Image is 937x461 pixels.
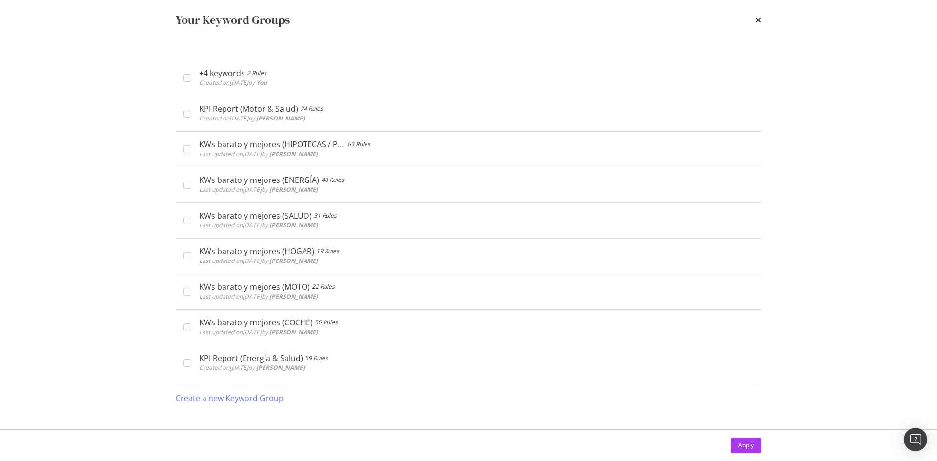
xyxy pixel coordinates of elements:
span: Created on [DATE] by [199,114,305,122]
div: KWs barato y mejores (SALUD) [199,211,312,220]
div: 59 Rules [305,353,328,363]
div: KWs barato y mejores (COCHE) [199,318,313,327]
b: [PERSON_NAME] [269,292,318,301]
div: Create a new Keyword Group [176,393,284,404]
span: Last updated on [DATE] by [199,292,318,301]
div: 2 Rules [247,68,266,78]
div: KPI Report (Energía & Salud) [199,353,303,363]
div: KWs barato y mejores (MOTO) [199,282,310,292]
div: KWs barato y mejores (ENERGÍA) [199,175,319,185]
b: [PERSON_NAME] [256,114,305,122]
button: Apply [731,438,761,453]
b: [PERSON_NAME] [269,221,318,229]
span: Created on [DATE] by [199,363,305,372]
div: Open Intercom Messenger [904,428,927,451]
div: 50 Rules [315,318,338,327]
b: [PERSON_NAME] [269,257,318,265]
div: KPI Report (Motor & Salud) [199,104,298,114]
span: Created on [DATE] by [199,79,267,87]
span: Last updated on [DATE] by [199,185,318,194]
span: Last updated on [DATE] by [199,221,318,229]
div: 74 Rules [300,104,323,114]
div: +4 keywords [199,68,245,78]
div: KWs barato y mejores (HIPOTECAS / PRÉSTAMOS) [199,140,346,149]
div: 48 Rules [321,175,344,185]
div: KWs barato y mejores (HOGAR) [199,246,314,256]
div: 31 Rules [314,211,337,220]
div: 63 Rules [347,140,370,149]
b: You [256,79,267,87]
b: [PERSON_NAME] [269,150,318,158]
div: Your Keyword Groups [176,12,290,28]
div: Apply [738,441,754,449]
span: Last updated on [DATE] by [199,328,318,336]
button: Create a new Keyword Group [176,386,284,410]
div: 19 Rules [316,246,339,256]
div: 22 Rules [312,282,335,292]
span: Last updated on [DATE] by [199,257,318,265]
b: [PERSON_NAME] [269,185,318,194]
div: times [755,12,761,28]
b: [PERSON_NAME] [256,363,305,372]
span: Last updated on [DATE] by [199,150,318,158]
b: [PERSON_NAME] [269,328,318,336]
